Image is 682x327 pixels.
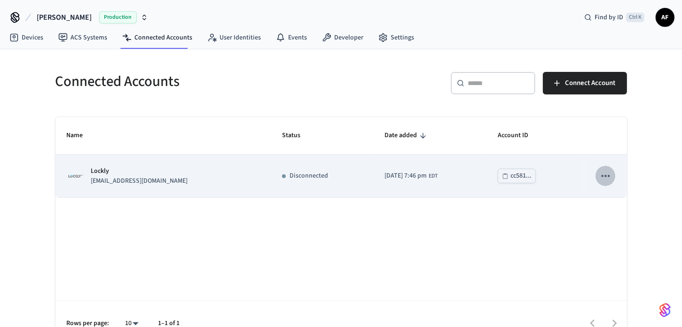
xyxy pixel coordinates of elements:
[384,128,429,143] span: Date added
[659,303,671,318] img: SeamLogoGradient.69752ec5.svg
[384,171,427,181] span: [DATE] 7:46 pm
[498,128,541,143] span: Account ID
[67,128,95,143] span: Name
[91,166,188,176] p: Lockly
[282,128,313,143] span: Status
[543,72,627,94] button: Connect Account
[498,169,536,183] button: cc581...
[268,29,314,46] a: Events
[55,72,336,91] h5: Connected Accounts
[37,12,92,23] span: [PERSON_NAME]
[626,13,644,22] span: Ctrl K
[657,9,674,26] span: AF
[67,172,84,180] img: Lockly Logo, Square
[371,29,422,46] a: Settings
[91,176,188,186] p: [EMAIL_ADDRESS][DOMAIN_NAME]
[200,29,268,46] a: User Identities
[99,11,137,23] span: Production
[510,170,532,182] div: cc581...
[2,29,51,46] a: Devices
[51,29,115,46] a: ACS Systems
[384,171,438,181] div: America/New_York
[577,9,652,26] div: Find by IDCtrl K
[55,117,627,198] table: sticky table
[656,8,674,27] button: AF
[429,172,438,180] span: EDT
[595,13,623,22] span: Find by ID
[314,29,371,46] a: Developer
[565,77,616,89] span: Connect Account
[290,171,328,181] p: Disconnected
[115,29,200,46] a: Connected Accounts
